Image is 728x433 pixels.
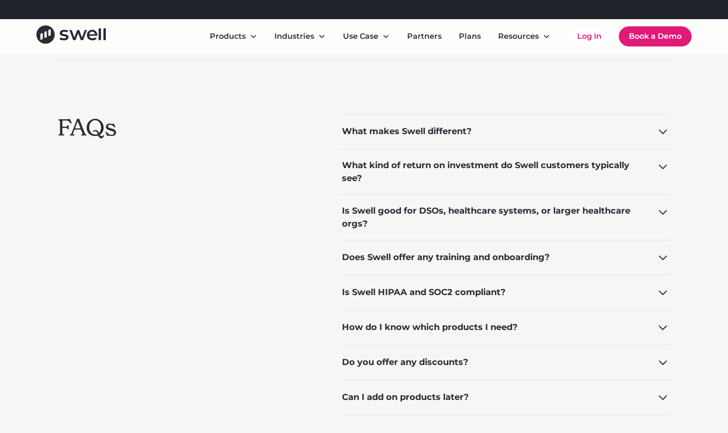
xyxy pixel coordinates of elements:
a: Plans [451,27,489,46]
div: Use Case [343,31,378,42]
a: Partners [399,27,449,46]
div: What kind of return on investment do Swell customers typically see? [342,159,644,185]
div: Products [202,27,265,46]
div: Is Swell HIPAA and SOC2 compliant? [342,286,506,299]
h2: FAQs [57,114,304,142]
div: Resources [498,31,539,42]
div: Do you offer any discounts? [342,356,468,369]
a: home [36,25,106,47]
div: How do I know which products I need? [342,321,518,334]
div: Resources [490,27,558,46]
div: Does Swell offer any training and onboarding? [342,251,550,264]
div: What makes Swell different? [342,125,472,138]
div: Is Swell good for DSOs, healthcare systems, or larger healthcare orgs? [342,205,644,230]
div: Use Case [335,27,398,46]
div: Can I add on products later? [342,391,469,404]
div: Products [210,31,246,42]
div: Industries [274,31,314,42]
a: Log In [568,27,611,46]
a: Book a Demo [619,26,692,46]
div: Industries [267,27,333,46]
